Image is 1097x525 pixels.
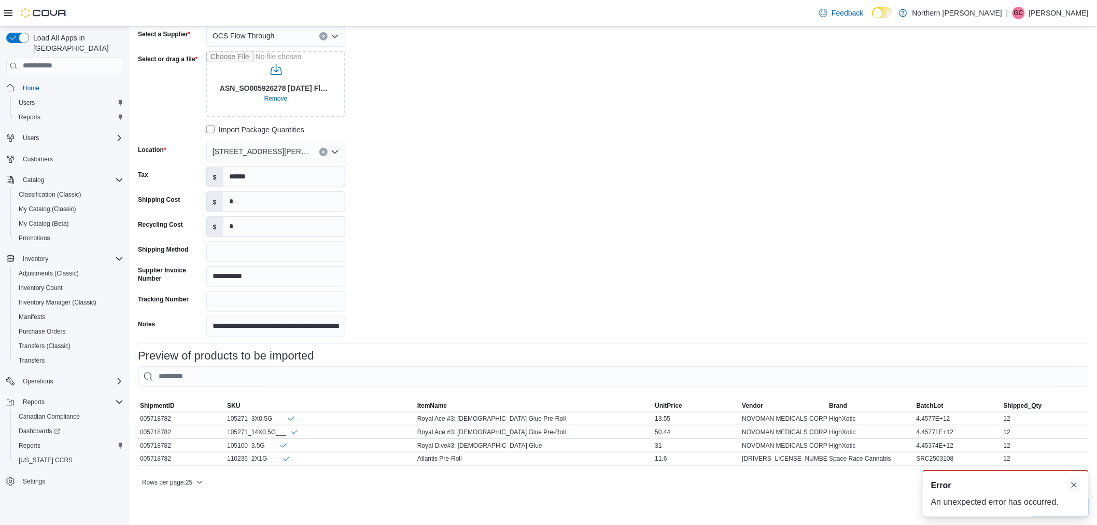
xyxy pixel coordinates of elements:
div: SRC2503108 [915,452,1002,465]
span: Purchase Orders [19,327,66,336]
span: Customers [23,155,53,163]
span: My Catalog (Classic) [15,203,123,215]
button: Clear input [319,32,328,40]
button: Manifests [10,310,128,324]
span: Reports [19,396,123,408]
svg: Info [282,455,290,463]
div: Royal Dive#3: [DEMOGRAPHIC_DATA] Glue [415,439,653,452]
label: Location [138,146,166,154]
div: Atlantis Pre-Roll [415,452,653,465]
a: Canadian Compliance [15,410,84,423]
svg: Info [287,415,296,423]
button: BatchLot [915,399,1002,412]
a: [US_STATE] CCRS [15,454,77,466]
span: Canadian Compliance [19,412,80,421]
button: Inventory [2,252,128,266]
button: Operations [19,375,58,388]
span: Operations [23,377,53,385]
div: 31 [653,439,740,452]
span: Inventory Manager (Classic) [19,298,96,307]
div: 12 [1002,439,1089,452]
button: Purchase Orders [10,324,128,339]
span: Transfers (Classic) [19,342,71,350]
div: NOVOMAN MEDICALS CORPORATION DBA NOVOMAN MEDICALS [740,412,827,425]
button: UnitPrice [653,399,740,412]
span: ItemName [417,402,447,410]
svg: Info [290,428,299,436]
nav: Complex example [6,76,123,516]
span: Users [23,134,39,142]
div: 11.6 [653,452,740,465]
label: Select or drag a file [138,55,198,63]
button: Clear selected files [260,92,292,105]
a: Adjustments (Classic) [15,267,83,280]
p: | [1006,7,1008,19]
button: Reports [10,110,128,125]
span: Manifests [19,313,45,321]
span: Home [23,84,39,92]
button: Transfers (Classic) [10,339,128,353]
button: Open list of options [331,148,339,156]
span: Dark Mode [872,18,873,19]
button: ShipmentID [138,399,225,412]
span: Dashboards [19,427,60,435]
span: Promotions [19,234,50,242]
label: Supplier Invoice Number [138,266,202,283]
input: Dark Mode [872,7,894,18]
a: Users [15,96,39,109]
span: Washington CCRS [15,454,123,466]
p: [PERSON_NAME] [1029,7,1089,19]
h3: Preview of products to be imported [138,350,314,362]
label: Notes [138,320,155,328]
a: Reports [15,111,45,123]
label: Shipping Method [138,245,188,254]
span: Catalog [19,174,123,186]
button: Open list of options [331,32,339,40]
button: Catalog [19,174,48,186]
button: Adjustments (Classic) [10,266,128,281]
span: Classification (Classic) [19,190,81,199]
a: Transfers [15,354,49,367]
div: HighXotic [827,439,915,452]
div: 005718782 [138,439,225,452]
a: Reports [15,439,45,452]
button: Catalog [2,173,128,187]
label: $ [207,192,223,212]
button: Reports [19,396,49,408]
button: Dismiss toast [1068,479,1080,491]
span: Reports [15,111,123,123]
span: BatchLot [917,402,944,410]
label: Select a Supplier [138,30,190,38]
span: Inventory Count [19,284,63,292]
div: Greg Currie [1012,7,1025,19]
a: Inventory Manager (Classic) [15,296,101,309]
div: 4.4577E+12 [915,412,1002,425]
span: Inventory [23,255,48,263]
span: Inventory [19,253,123,265]
span: Adjustments (Classic) [15,267,123,280]
button: Customers [2,151,128,167]
svg: Info [279,441,288,450]
button: Transfers [10,353,128,368]
div: 12 [1002,412,1089,425]
a: Dashboards [10,424,128,438]
div: 105271_3X0.5G___ [227,415,295,423]
a: Manifests [15,311,49,323]
button: [US_STATE] CCRS [10,453,128,467]
span: Settings [19,475,123,488]
img: Cova [21,8,67,18]
span: Operations [19,375,123,388]
span: Adjustments (Classic) [19,269,79,278]
span: Reports [19,441,40,450]
a: Settings [19,475,49,488]
span: Vendor [742,402,764,410]
button: Classification (Classic) [10,187,128,202]
button: My Catalog (Beta) [10,216,128,231]
button: Canadian Compliance [10,409,128,424]
label: Tracking Number [138,295,189,303]
input: This is a search bar. As you type, the results lower in the page will automatically filter. [138,366,1089,387]
div: Royal Ace #3: [DEMOGRAPHIC_DATA] Glue Pre-Roll [415,412,653,425]
button: Users [10,95,128,110]
span: Inventory Count [15,282,123,294]
span: Promotions [15,232,123,244]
